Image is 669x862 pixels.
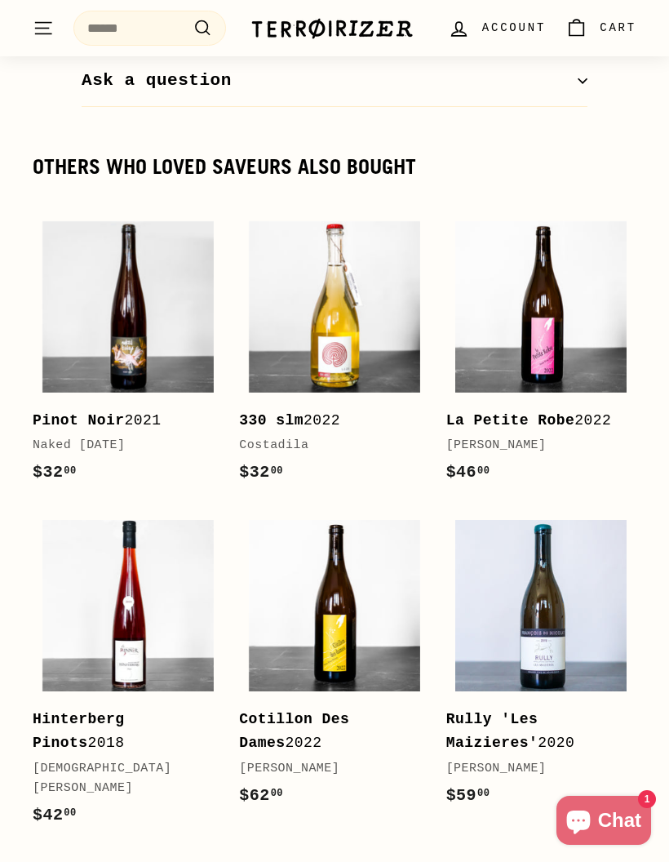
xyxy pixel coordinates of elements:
span: Account [482,19,546,37]
a: Rully 'Les Maizieres'2020[PERSON_NAME] [446,510,636,824]
b: Rully 'Les Maizieres' [446,711,538,751]
div: 2022 [239,708,413,755]
a: Cotillon Des Dames2022[PERSON_NAME] [239,510,429,824]
span: $42 [33,806,77,824]
div: Others who loved Saveurs also bought [33,156,636,179]
div: 2022 [446,409,620,433]
b: Cotillon Des Dames [239,711,349,751]
div: 2021 [33,409,206,433]
b: La Petite Robe [446,412,575,429]
a: 330 slm2022Costadila [239,211,429,502]
button: Ask a question [82,55,587,108]
b: Hinterberg Pinots [33,711,125,751]
a: La Petite Robe2022[PERSON_NAME] [446,211,636,502]
div: [PERSON_NAME] [239,759,413,779]
div: [PERSON_NAME] [446,759,620,779]
div: Naked [DATE] [33,436,206,455]
span: $32 [239,463,283,482]
b: 330 slm [239,412,303,429]
div: Costadila [239,436,413,455]
sup: 00 [64,465,76,477]
div: 2020 [446,708,620,755]
a: Cart [556,4,646,52]
span: $46 [446,463,490,482]
span: $59 [446,786,490,805]
a: Pinot Noir2021Naked [DATE] [33,211,223,502]
inbox-online-store-chat: Shopify online store chat [552,796,656,849]
b: Pinot Noir [33,412,125,429]
a: Account [438,4,556,52]
span: Cart [600,19,636,37]
a: Hinterberg Pinots2018[DEMOGRAPHIC_DATA][PERSON_NAME] [33,510,223,844]
sup: 00 [477,465,490,477]
span: $62 [239,786,283,805]
div: [PERSON_NAME] [446,436,620,455]
sup: 00 [477,788,490,799]
span: $32 [33,463,77,482]
div: [DEMOGRAPHIC_DATA][PERSON_NAME] [33,759,206,798]
div: 2022 [239,409,413,433]
sup: 00 [271,465,283,477]
div: 2018 [33,708,206,755]
sup: 00 [64,807,76,819]
sup: 00 [271,788,283,799]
